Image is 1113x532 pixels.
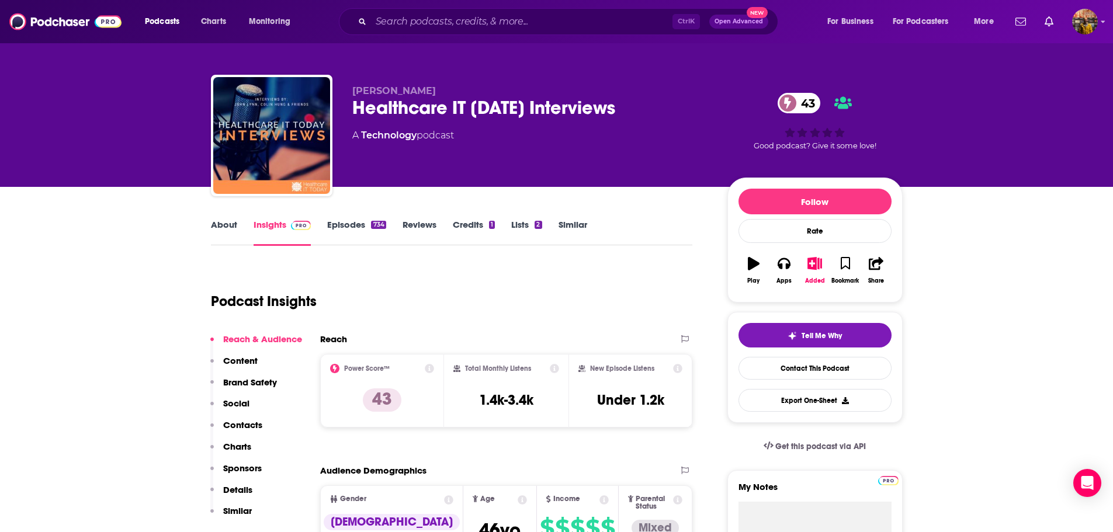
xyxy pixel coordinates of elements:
button: Bookmark [830,249,861,291]
span: Open Advanced [715,19,763,25]
button: Social [210,398,249,419]
a: Reviews [403,219,436,246]
button: open menu [819,12,888,31]
span: Good podcast? Give it some love! [754,141,876,150]
button: Contacts [210,419,262,441]
span: Get this podcast via API [775,441,866,451]
span: Age [480,495,495,503]
a: Similar [559,219,587,246]
button: open menu [241,12,306,31]
button: Play [738,249,769,291]
h2: Power Score™ [344,364,390,373]
p: Reach & Audience [223,333,302,345]
p: Content [223,355,258,366]
p: 43 [363,388,401,412]
a: Technology [361,130,417,141]
button: Similar [210,505,252,527]
p: Details [223,484,252,495]
a: Episodes734 [327,219,386,246]
span: More [974,13,994,30]
p: Charts [223,441,251,452]
span: Gender [340,495,366,503]
img: Podchaser Pro [291,221,311,230]
span: Ctrl K [672,14,700,29]
h1: Podcast Insights [211,293,317,310]
div: Open Intercom Messenger [1073,469,1101,497]
p: Sponsors [223,463,262,474]
span: For Podcasters [893,13,949,30]
a: Pro website [878,474,899,485]
span: New [747,7,768,18]
p: Contacts [223,419,262,430]
a: Charts [193,12,233,31]
img: Podchaser Pro [878,476,899,485]
p: Brand Safety [223,377,277,388]
div: 2 [535,221,542,229]
button: Follow [738,189,892,214]
a: Credits1 [453,219,495,246]
button: Content [210,355,258,377]
div: [DEMOGRAPHIC_DATA] [324,514,460,530]
a: 43 [778,93,821,113]
div: Apps [776,277,792,284]
span: Charts [201,13,226,30]
button: Brand Safety [210,377,277,398]
button: Apps [769,249,799,291]
h2: Audience Demographics [320,465,427,476]
div: Added [805,277,825,284]
a: Show notifications dropdown [1011,12,1031,32]
h2: Reach [320,333,347,345]
button: open menu [885,12,966,31]
button: open menu [137,12,195,31]
span: 43 [789,93,821,113]
div: Search podcasts, credits, & more... [350,8,789,35]
div: 1 [489,221,495,229]
p: Social [223,398,249,409]
a: Show notifications dropdown [1040,12,1058,32]
span: Logged in as hratnayake [1072,9,1098,34]
span: Podcasts [145,13,179,30]
a: InsightsPodchaser Pro [254,219,311,246]
span: For Business [827,13,873,30]
div: A podcast [352,128,454,142]
span: [PERSON_NAME] [352,85,436,96]
button: Sponsors [210,463,262,484]
a: About [211,219,237,246]
div: Play [747,277,760,284]
a: Contact This Podcast [738,357,892,380]
div: 43Good podcast? Give it some love! [727,85,903,158]
div: Share [868,277,884,284]
span: Monitoring [249,13,290,30]
input: Search podcasts, credits, & more... [371,12,672,31]
label: My Notes [738,481,892,502]
div: 734 [371,221,386,229]
button: Export One-Sheet [738,389,892,412]
span: Parental Status [636,495,671,510]
button: Reach & Audience [210,333,302,355]
h2: Total Monthly Listens [465,364,531,373]
button: open menu [966,12,1008,31]
button: Show profile menu [1072,9,1098,34]
img: Healthcare IT Today Interviews [213,77,330,194]
span: Income [553,495,580,503]
a: Lists2 [511,219,542,246]
span: Tell Me Why [802,331,842,340]
div: Rate [738,219,892,243]
button: tell me why sparkleTell Me Why [738,323,892,347]
p: Similar [223,505,252,516]
h2: New Episode Listens [590,364,654,373]
img: tell me why sparkle [788,331,797,340]
button: Charts [210,441,251,463]
h3: 1.4k-3.4k [479,391,533,409]
div: Bookmark [831,277,859,284]
button: Open AdvancedNew [709,15,768,29]
h3: Under 1.2k [597,391,664,409]
button: Share [861,249,891,291]
button: Details [210,484,252,506]
img: Podchaser - Follow, Share and Rate Podcasts [9,11,122,33]
img: User Profile [1072,9,1098,34]
button: Added [799,249,830,291]
a: Get this podcast via API [754,432,876,461]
